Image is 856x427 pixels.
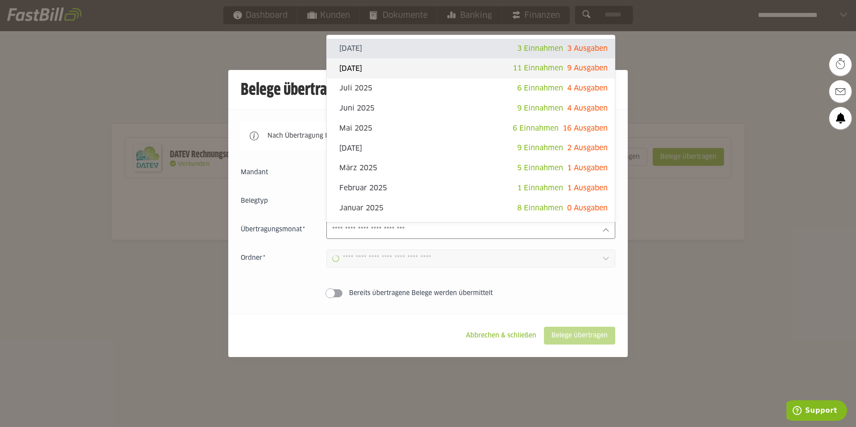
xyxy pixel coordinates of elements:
sl-option: Februar 2025 [327,178,615,198]
span: 4 Ausgaben [567,85,608,92]
span: 3 Ausgaben [567,45,608,52]
span: 0 Ausgaben [567,205,608,212]
span: 5 Einnahmen [517,164,563,172]
sl-option: Juni 2025 [327,99,615,119]
sl-option: Januar 2025 [327,198,615,218]
span: 9 Ausgaben [567,65,608,72]
sl-button: Belege übertragen [544,327,615,345]
span: 8 Einnahmen [517,205,563,212]
span: 4 Ausgaben [567,105,608,112]
span: 1 Einnahmen [517,185,563,192]
span: 6 Einnahmen [513,125,559,132]
span: 3 Einnahmen [517,45,563,52]
sl-option: [DATE] [327,58,615,78]
sl-button: Abbrechen & schließen [458,327,544,345]
span: 9 Einnahmen [517,144,563,152]
iframe: Öffnet ein Widget, in dem Sie weitere Informationen finden [786,400,847,423]
span: 1 Ausgaben [567,164,608,172]
sl-option: [DATE] [327,39,615,59]
sl-option: Juli 2025 [327,78,615,99]
span: 9 Einnahmen [517,105,563,112]
sl-option: [DATE] [327,138,615,158]
sl-option: Mai 2025 [327,119,615,139]
sl-option: März 2025 [327,158,615,178]
span: 1 Ausgaben [567,185,608,192]
span: 2 Ausgaben [567,144,608,152]
span: 11 Einnahmen [513,65,563,72]
sl-switch: Bereits übertragene Belege werden übermittelt [241,289,615,298]
span: 6 Einnahmen [517,85,563,92]
span: 16 Ausgaben [563,125,608,132]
